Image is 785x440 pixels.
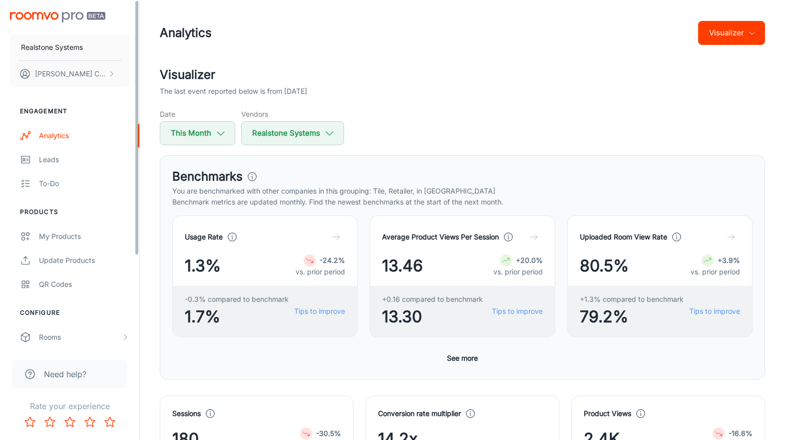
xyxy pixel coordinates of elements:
[382,294,483,305] span: +0.16 compared to benchmark
[580,305,684,329] span: 79.2%
[185,294,289,305] span: -0.3% compared to benchmark
[698,21,765,45] button: Visualizer
[39,231,129,242] div: My Products
[39,154,129,165] div: Leads
[160,121,235,145] button: This Month
[296,266,345,277] p: vs. prior period
[44,368,86,380] span: Need help?
[10,12,105,22] img: Roomvo PRO Beta
[492,306,543,317] a: Tips to improve
[8,400,131,412] p: Rate your experience
[185,305,289,329] span: 1.7%
[580,231,667,242] h4: Uploaded Room View Rate
[160,86,307,97] p: The last event reported below is from [DATE]
[691,266,740,277] p: vs. prior period
[584,408,631,419] h4: Product Views
[10,34,129,60] button: Realstone Systems
[100,412,120,432] button: Rate 5 star
[729,429,753,438] strong: -16.6%
[718,256,740,264] strong: +3.9%
[378,408,461,419] h4: Conversion rate multiplier
[580,254,629,278] span: 80.5%
[172,197,753,208] p: Benchmark metrics are updated monthly. Find the newest benchmarks at the start of the next month.
[443,349,482,367] button: See more
[382,305,483,329] span: 13.30
[320,256,345,264] strong: -24.2%
[20,412,40,432] button: Rate 1 star
[35,68,105,79] p: [PERSON_NAME] Cumming
[172,408,201,419] h4: Sessions
[80,412,100,432] button: Rate 4 star
[160,109,235,119] h5: Date
[39,255,129,266] div: Update Products
[316,429,341,438] strong: -30.5%
[40,412,60,432] button: Rate 2 star
[160,66,765,84] h2: Visualizer
[39,279,129,290] div: QR Codes
[160,24,212,42] h1: Analytics
[172,168,243,186] h3: Benchmarks
[516,256,543,264] strong: +20.0%
[60,412,80,432] button: Rate 3 star
[580,294,684,305] span: +1.3% compared to benchmark
[39,178,129,189] div: To-do
[294,306,345,317] a: Tips to improve
[382,231,499,242] h4: Average Product Views Per Session
[241,121,344,145] button: Realstone Systems
[39,130,129,141] div: Analytics
[172,186,753,197] p: You are benchmarked with other companies in this grouping: Tile, Retailer, in [GEOGRAPHIC_DATA]
[39,332,121,343] div: Rooms
[493,266,543,277] p: vs. prior period
[185,254,221,278] span: 1.3%
[382,254,423,278] span: 13.46
[21,42,83,53] p: Realstone Systems
[689,306,740,317] a: Tips to improve
[185,231,223,242] h4: Usage Rate
[241,109,344,119] h5: Vendors
[10,61,129,87] button: [PERSON_NAME] Cumming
